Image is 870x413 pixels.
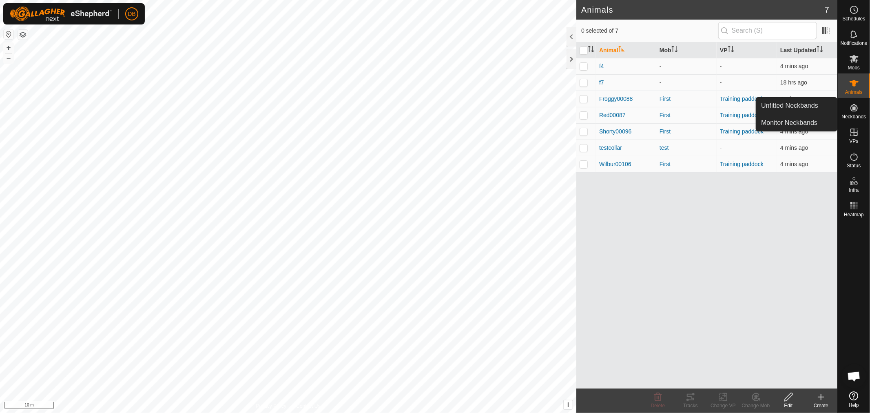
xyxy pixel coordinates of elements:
[728,47,734,53] p-sorticon: Activate to sort
[841,41,867,46] span: Notifications
[847,163,861,168] span: Status
[780,79,807,86] span: 7 Sept 2025, 4:54 pm
[256,402,287,410] a: Privacy Policy
[674,402,707,409] div: Tracks
[761,118,817,128] span: Monitor Neckbands
[651,403,665,409] span: Delete
[10,7,112,21] img: Gallagher Logo
[588,47,594,53] p-sorticon: Activate to sort
[660,111,713,120] div: First
[817,47,823,53] p-sorticon: Activate to sort
[761,101,818,111] span: Unfitted Neckbands
[599,95,633,103] span: Froggy00088
[564,400,573,409] button: i
[581,5,825,15] h2: Animals
[845,90,863,95] span: Animals
[707,402,739,409] div: Change VP
[4,53,13,63] button: –
[739,402,772,409] div: Change Mob
[660,62,713,71] div: -
[777,42,837,58] th: Last Updated
[849,403,859,408] span: Help
[660,160,713,169] div: First
[596,42,656,58] th: Animal
[849,139,858,144] span: VPs
[805,402,837,409] div: Create
[581,27,718,35] span: 0 selected of 7
[656,42,717,58] th: Mob
[780,128,808,135] span: 8 Sept 2025, 11:24 am
[780,144,808,151] span: 8 Sept 2025, 11:24 am
[18,30,28,40] button: Map Layers
[780,161,808,167] span: 8 Sept 2025, 11:24 am
[841,114,866,119] span: Neckbands
[720,144,722,151] app-display-virtual-paddock-transition: -
[660,95,713,103] div: First
[720,128,764,135] a: Training paddock
[599,78,604,87] span: f7
[567,401,569,408] span: i
[4,29,13,39] button: Reset Map
[718,22,817,39] input: Search (S)
[717,42,777,58] th: VP
[599,62,604,71] span: f4
[599,160,631,169] span: Wilbur00106
[844,212,864,217] span: Heatmap
[720,161,764,167] a: Training paddock
[842,16,865,21] span: Schedules
[842,364,866,389] div: Open chat
[618,47,625,53] p-sorticon: Activate to sort
[720,95,764,102] a: Training paddock
[599,127,631,136] span: Shorty00096
[599,111,626,120] span: Red00087
[720,112,764,118] a: Training paddock
[780,95,808,102] span: 8 Sept 2025, 11:24 am
[671,47,678,53] p-sorticon: Activate to sort
[756,115,837,131] a: Monitor Neckbands
[825,4,829,16] span: 7
[756,98,837,114] a: Unfitted Neckbands
[599,144,622,152] span: testcollar
[772,402,805,409] div: Edit
[838,388,870,411] a: Help
[849,188,859,193] span: Infra
[660,144,713,152] div: test
[296,402,320,410] a: Contact Us
[660,78,713,87] div: -
[4,43,13,53] button: +
[780,63,808,69] span: 8 Sept 2025, 11:24 am
[720,63,722,69] app-display-virtual-paddock-transition: -
[660,127,713,136] div: First
[848,65,860,70] span: Mobs
[128,10,135,18] span: DB
[720,79,722,86] app-display-virtual-paddock-transition: -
